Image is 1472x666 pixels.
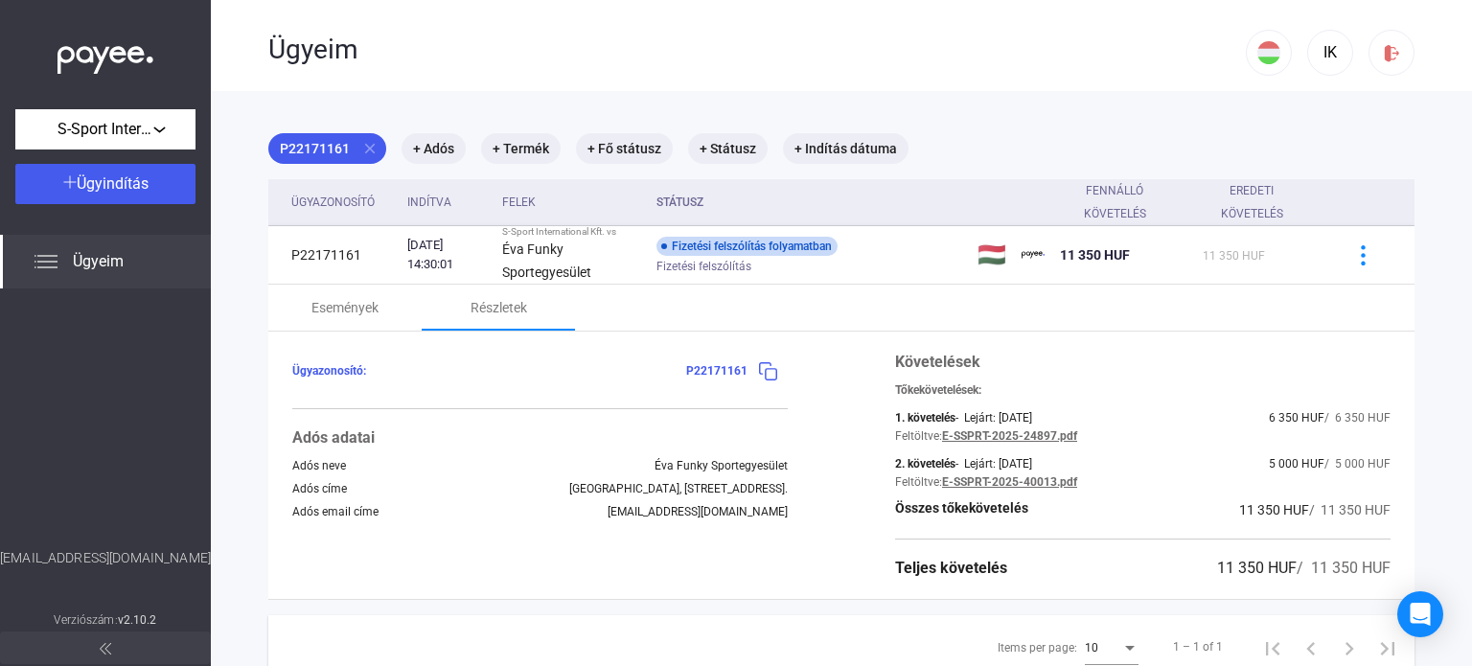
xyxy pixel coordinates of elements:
[1292,628,1330,666] button: Previous page
[1203,179,1319,225] div: Eredeti követelés
[1297,559,1391,577] span: / 11 350 HUF
[747,351,788,391] button: copy-blue
[1022,243,1045,266] img: payee-logo
[895,429,942,443] div: Feltöltve:
[502,241,591,280] strong: Éva Funky Sportegyesület
[1314,41,1346,64] div: IK
[77,174,149,193] span: Ügyindítás
[1060,179,1169,225] div: Fennálló követelés
[1217,559,1297,577] span: 11 350 HUF
[73,250,124,273] span: Ügyeim
[292,459,346,472] div: Adós neve
[1368,30,1414,76] button: logout-red
[1253,628,1292,666] button: First page
[1269,411,1324,425] span: 6 350 HUF
[1060,179,1186,225] div: Fennálló követelés
[402,133,466,164] mat-chip: + Adós
[895,557,1007,580] div: Teljes követelés
[1309,502,1391,517] span: / 11 350 HUF
[407,191,451,214] div: Indítva
[292,364,366,378] span: Ügyazonosító:
[649,179,970,226] th: Státusz
[783,133,908,164] mat-chip: + Indítás dátuma
[998,636,1077,659] div: Items per page:
[57,118,153,141] span: S-Sport International Kft.
[1343,235,1383,275] button: more-blue
[118,613,157,627] strong: v2.10.2
[1368,628,1407,666] button: Last page
[955,411,1032,425] div: - Lejárt: [DATE]
[608,505,788,518] div: [EMAIL_ADDRESS][DOMAIN_NAME]
[576,133,673,164] mat-chip: + Fő státusz
[1257,41,1280,64] img: HU
[895,457,955,471] div: 2. követelés
[407,191,487,214] div: Indítva
[970,226,1014,285] td: 🇭🇺
[1269,457,1324,471] span: 5 000 HUF
[656,255,751,278] span: Fizetési felszólítás
[1203,179,1301,225] div: Eredeti követelés
[1085,635,1138,658] mat-select: Items per page:
[15,109,195,149] button: S-Sport International Kft.
[1060,247,1130,263] span: 11 350 HUF
[502,191,536,214] div: Felek
[268,34,1246,66] div: Ügyeim
[291,191,392,214] div: Ügyazonosító
[758,361,778,381] img: copy-blue
[292,426,788,449] div: Adós adatai
[895,411,955,425] div: 1. követelés
[34,250,57,273] img: list.svg
[100,643,111,655] img: arrow-double-left-grey.svg
[502,191,641,214] div: Felek
[63,175,77,189] img: plus-white.svg
[268,226,400,285] td: P22171161
[268,133,386,164] mat-chip: P22171161
[407,236,487,274] div: [DATE] 14:30:01
[569,482,788,495] div: [GEOGRAPHIC_DATA], [STREET_ADDRESS].
[1173,635,1223,658] div: 1 – 1 of 1
[655,459,788,472] div: Éva Funky Sportegyesület
[1324,411,1391,425] span: / 6 350 HUF
[361,140,379,157] mat-icon: close
[656,237,838,256] div: Fizetési felszólítás folyamatban
[292,482,347,495] div: Adós címe
[942,475,1077,489] a: E-SSPRT-2025-40013.pdf
[1239,502,1309,517] span: 11 350 HUF
[1246,30,1292,76] button: HU
[481,133,561,164] mat-chip: + Termék
[292,505,379,518] div: Adós email címe
[688,133,768,164] mat-chip: + Státusz
[1330,628,1368,666] button: Next page
[57,35,153,75] img: white-payee-white-dot.svg
[895,351,1391,374] div: Követelések
[1397,591,1443,637] div: Open Intercom Messenger
[686,364,747,378] span: P22171161
[1353,245,1373,265] img: more-blue
[502,226,641,238] div: S-Sport International Kft. vs
[291,191,375,214] div: Ügyazonosító
[895,475,942,489] div: Feltöltve:
[1203,249,1265,263] span: 11 350 HUF
[895,383,1391,397] div: Tőkekövetelések:
[955,457,1032,471] div: - Lejárt: [DATE]
[895,498,1028,521] div: Összes tőkekövetelés
[15,164,195,204] button: Ügyindítás
[1085,641,1098,655] span: 10
[942,429,1077,443] a: E-SSPRT-2025-24897.pdf
[1307,30,1353,76] button: IK
[311,296,379,319] div: Események
[1324,457,1391,471] span: / 5 000 HUF
[1382,43,1402,63] img: logout-red
[471,296,527,319] div: Részletek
